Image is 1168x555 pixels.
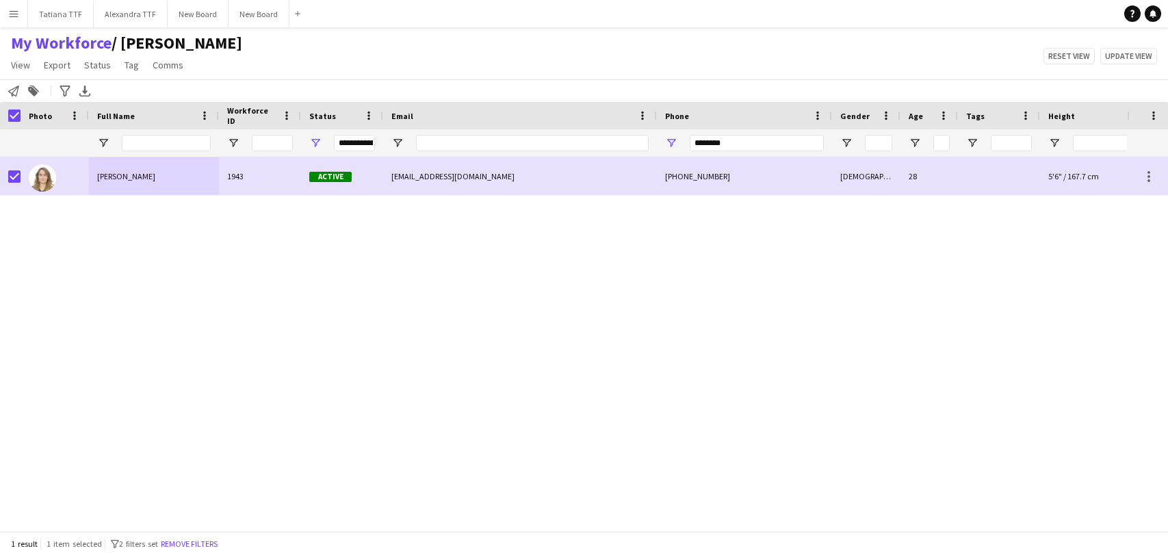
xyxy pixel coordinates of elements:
button: Open Filter Menu [909,137,921,149]
app-action-btn: Add to tag [25,83,42,99]
div: [PHONE_NUMBER] [657,157,832,195]
span: Active [309,172,352,182]
span: View [11,59,30,71]
span: [PERSON_NAME] [97,171,155,181]
span: Photo [29,111,52,121]
span: 2 filters set [119,539,158,549]
a: My Workforce [11,33,112,53]
img: Hamia Ouidad [29,164,56,192]
span: Phone [665,111,689,121]
button: Open Filter Menu [1048,137,1061,149]
a: Tag [119,56,144,74]
input: Workforce ID Filter Input [252,135,293,151]
button: Open Filter Menu [227,137,239,149]
a: Status [79,56,116,74]
div: [EMAIL_ADDRESS][DOMAIN_NAME] [383,157,657,195]
app-action-btn: Notify workforce [5,83,22,99]
button: Tatiana TTF [28,1,94,27]
input: Email Filter Input [416,135,649,151]
button: New Board [168,1,229,27]
span: 1 item selected [47,539,102,549]
button: Open Filter Menu [309,137,322,149]
button: Open Filter Menu [97,137,109,149]
span: Comms [153,59,183,71]
span: Email [391,111,413,121]
button: Alexandra TTF [94,1,168,27]
app-action-btn: Advanced filters [57,83,73,99]
span: Export [44,59,70,71]
span: Status [309,111,336,121]
span: Tag [125,59,139,71]
input: Phone Filter Input [690,135,824,151]
span: Gender [840,111,870,121]
a: View [5,56,36,74]
button: Remove filters [158,537,220,552]
input: Full Name Filter Input [122,135,211,151]
input: Age Filter Input [933,135,950,151]
div: 28 [900,157,958,195]
span: TATIANA [112,33,242,53]
span: Age [909,111,923,121]
button: Reset view [1043,48,1095,64]
button: Update view [1100,48,1157,64]
div: 1943 [219,157,301,195]
span: Status [84,59,111,71]
span: Tags [966,111,985,121]
span: Workforce ID [227,105,276,126]
span: Full Name [97,111,135,121]
app-action-btn: Export XLSX [77,83,93,99]
div: [DEMOGRAPHIC_DATA] [832,157,900,195]
button: Open Filter Menu [840,137,853,149]
a: Export [38,56,76,74]
button: Open Filter Menu [665,137,677,149]
input: Gender Filter Input [865,135,892,151]
button: New Board [229,1,289,27]
span: Height [1048,111,1075,121]
button: Open Filter Menu [391,137,404,149]
button: Open Filter Menu [966,137,978,149]
input: Tags Filter Input [991,135,1032,151]
a: Comms [147,56,189,74]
